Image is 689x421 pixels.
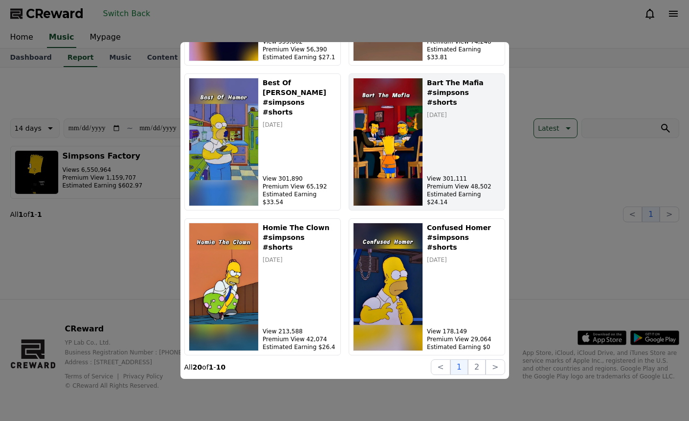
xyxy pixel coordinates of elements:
[427,190,500,206] p: Estimated Earning $24.14
[263,175,336,183] p: View 301,890
[189,78,259,206] img: Best Of Homer #simpsons #shorts
[263,343,336,351] p: Estimated Earning $26.4
[431,359,450,375] button: <
[263,327,336,335] p: View 213,588
[263,46,336,53] p: Premium View 56,390
[427,46,500,61] p: Estimated Earning $33.81
[209,363,214,371] strong: 1
[427,175,500,183] p: View 301,111
[189,223,259,351] img: Homie The Clown #simpsons #shorts
[216,363,225,371] strong: 10
[353,78,423,206] img: Bart The Mafia #simpsons #shorts
[263,121,336,129] p: [DATE]
[263,223,336,252] h5: Homie The Clown #simpsons #shorts
[353,223,423,351] img: Confused Homer #simpsons #shorts
[184,73,341,210] button: Best Of Homer #simpsons #shorts Best Of [PERSON_NAME] #simpsons #shorts [DATE] View 301,890 Premi...
[184,362,226,372] p: All of -
[349,218,505,355] button: Confused Homer #simpsons #shorts Confused Homer #simpsons #shorts [DATE] View 178,149 Premium Vie...
[263,190,336,206] p: Estimated Earning $33.54
[450,359,468,375] button: 1
[263,78,336,117] h5: Best Of [PERSON_NAME] #simpsons #shorts
[427,335,500,343] p: Premium View 29,064
[427,223,500,252] h5: Confused Homer #simpsons #shorts
[263,335,336,343] p: Premium View 42,074
[468,359,486,375] button: 2
[184,218,341,355] button: Homie The Clown #simpsons #shorts Homie The Clown #simpsons #shorts [DATE] View 213,588 Premium V...
[427,343,500,351] p: Estimated Earning $0
[263,53,336,61] p: Estimated Earning $27.1
[349,73,505,210] button: Bart The Mafia #simpsons #shorts Bart The Mafia #simpsons #shorts [DATE] View 301,111 Premium Vie...
[193,363,202,371] strong: 20
[427,111,500,119] p: [DATE]
[263,183,336,190] p: Premium View 65,192
[180,42,509,379] div: modal
[427,327,500,335] p: View 178,149
[263,256,336,264] p: [DATE]
[427,183,500,190] p: Premium View 48,502
[427,78,500,107] h5: Bart The Mafia #simpsons #shorts
[486,359,505,375] button: >
[427,256,500,264] p: [DATE]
